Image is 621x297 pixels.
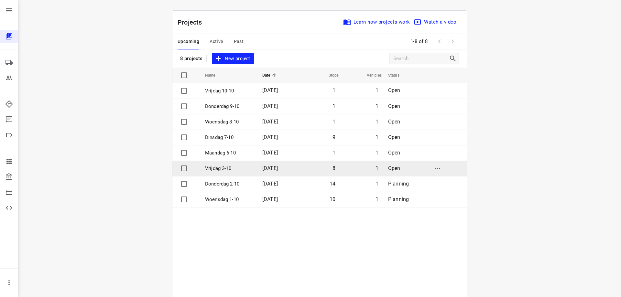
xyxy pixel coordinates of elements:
span: [DATE] [262,181,278,187]
span: Open [388,134,400,140]
span: Status [388,71,408,79]
span: 1 [376,150,378,156]
span: Date [262,71,279,79]
span: Active [210,37,223,46]
span: 1 [332,103,335,109]
span: 1 [376,181,378,187]
input: Search projects [393,54,449,64]
p: Donderdag 9-10 [205,103,253,110]
span: Vehicles [358,71,382,79]
span: 8 [332,165,335,171]
p: 8 projects [180,56,202,61]
p: Dinsdag 7-10 [205,134,253,141]
span: 1 [332,150,335,156]
span: Open [388,119,400,125]
span: 14 [330,181,335,187]
span: [DATE] [262,119,278,125]
span: 1 [376,103,378,109]
span: [DATE] [262,150,278,156]
p: Donderdag 2-10 [205,180,253,188]
span: Open [388,103,400,109]
span: New project [216,55,250,63]
span: [DATE] [262,165,278,171]
span: Planning [388,196,409,202]
span: 10 [330,196,335,202]
span: Planning [388,181,409,187]
span: Name [205,71,224,79]
span: 9 [332,134,335,140]
span: Next Page [446,35,459,48]
span: 1 [376,165,378,171]
button: New project [212,53,254,65]
span: Open [388,87,400,93]
span: [DATE] [262,196,278,202]
p: Maandag 6-10 [205,149,253,157]
span: [DATE] [262,87,278,93]
span: Open [388,165,400,171]
span: Open [388,150,400,156]
p: Woensdag 1-10 [205,196,253,203]
span: 1 [376,196,378,202]
span: [DATE] [262,103,278,109]
span: Previous Page [433,35,446,48]
p: Vrijdag 3-10 [205,165,253,172]
span: 1 [332,87,335,93]
span: 1 [376,134,378,140]
span: 1 [376,119,378,125]
span: Upcoming [178,37,199,46]
span: Past [234,37,244,46]
span: 1 [332,119,335,125]
span: [DATE] [262,134,278,140]
span: Stops [320,71,339,79]
p: Vrijdag 10-10 [205,87,253,95]
p: Woensdag 8-10 [205,118,253,126]
div: Search [449,55,459,62]
span: 1 [376,87,378,93]
span: 1-8 of 8 [408,35,430,48]
p: Projects [178,17,207,27]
